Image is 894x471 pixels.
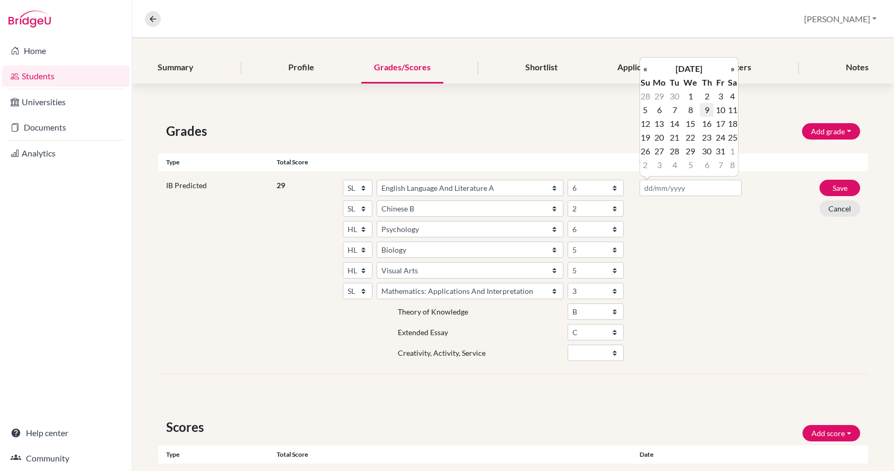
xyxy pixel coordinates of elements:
[700,158,714,172] td: 6
[640,89,651,103] td: 28
[714,103,727,117] td: 10
[166,122,211,141] span: Grades
[668,144,681,158] td: 28
[632,450,750,459] div: Date
[277,158,632,167] div: Total score
[361,52,443,84] div: Grades/Scores
[2,143,130,164] a: Analytics
[700,144,714,158] td: 30
[668,158,681,172] td: 4
[2,117,130,138] a: Documents
[651,89,668,103] td: 29
[651,62,727,76] th: [DATE]
[681,144,700,158] td: 29
[700,76,714,89] th: Th
[802,425,860,441] button: Add score
[727,144,738,158] td: 1
[632,158,809,167] div: Date
[513,52,570,84] div: Shortlist
[668,103,681,117] td: 7
[8,11,51,27] img: Bridge-U
[640,131,651,144] td: 19
[651,158,668,172] td: 3
[833,52,881,84] div: Notes
[158,158,277,167] div: Type
[714,144,727,158] td: 31
[158,180,277,365] div: IB Predicted
[727,89,738,103] td: 4
[398,327,448,338] label: Extended Essay
[640,62,651,76] th: «
[711,52,764,84] div: Letters
[700,117,714,131] td: 16
[727,131,738,144] td: 25
[651,144,668,158] td: 27
[2,66,130,87] a: Students
[2,422,130,444] a: Help center
[2,40,130,61] a: Home
[727,76,738,89] th: Sa
[681,76,700,89] th: We
[398,347,486,358] label: Creativity, Activity, Service
[651,131,668,144] td: 20
[640,103,651,117] td: 5
[714,158,727,172] td: 7
[681,103,700,117] td: 8
[700,103,714,117] td: 9
[727,158,738,172] td: 8
[799,9,881,29] button: [PERSON_NAME]
[668,89,681,103] td: 30
[276,52,327,84] div: Profile
[714,89,727,103] td: 3
[668,117,681,131] td: 14
[605,52,677,84] div: Applications
[681,117,700,131] td: 15
[277,450,632,459] div: Total score
[700,89,714,103] td: 2
[714,131,727,144] td: 24
[640,180,742,196] input: dd/mm/yyyy
[145,52,206,84] div: Summary
[681,89,700,103] td: 1
[640,76,651,89] th: Su
[700,131,714,144] td: 23
[158,450,277,459] div: Type
[640,158,651,172] td: 2
[668,131,681,144] td: 21
[166,418,208,437] span: Scores
[640,117,651,131] td: 12
[651,103,668,117] td: 6
[640,144,651,158] td: 26
[681,131,700,144] td: 22
[681,158,700,172] td: 5
[714,76,727,89] th: Fr
[277,180,334,365] div: 29
[802,123,860,140] button: Add grade
[727,62,738,76] th: »
[2,91,130,113] a: Universities
[651,117,668,131] td: 13
[651,76,668,89] th: Mo
[727,103,738,117] td: 11
[819,200,860,217] button: Cancel
[819,180,860,196] button: Save
[714,117,727,131] td: 17
[2,448,130,469] a: Community
[727,117,738,131] td: 18
[398,306,468,317] label: Theory of Knowledge
[668,76,681,89] th: Tu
